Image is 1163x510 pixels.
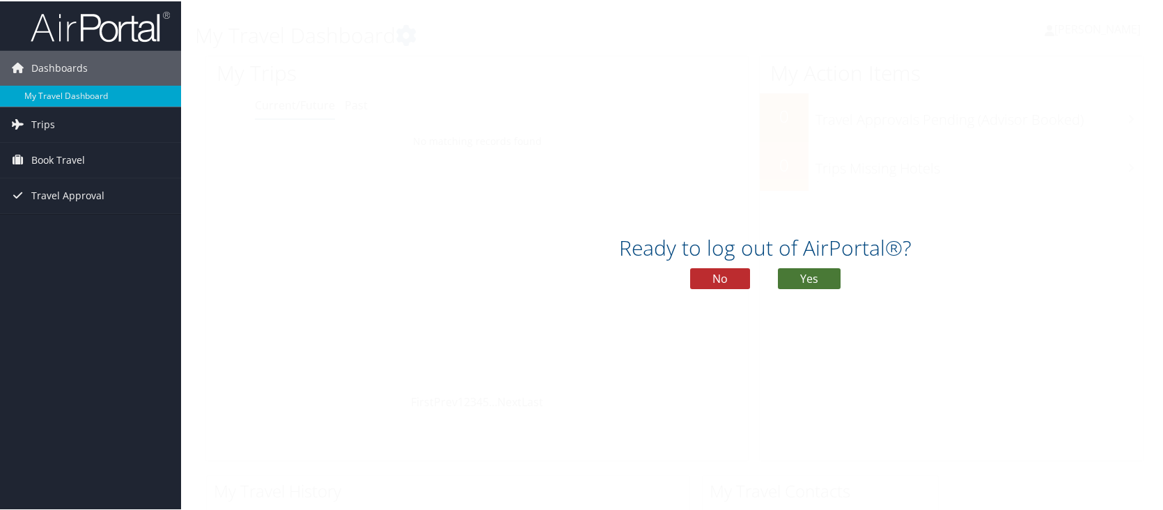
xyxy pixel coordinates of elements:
[690,267,750,288] button: No
[31,49,88,84] span: Dashboards
[31,9,170,42] img: airportal-logo.png
[31,177,104,212] span: Travel Approval
[778,267,841,288] button: Yes
[31,106,55,141] span: Trips
[31,141,85,176] span: Book Travel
